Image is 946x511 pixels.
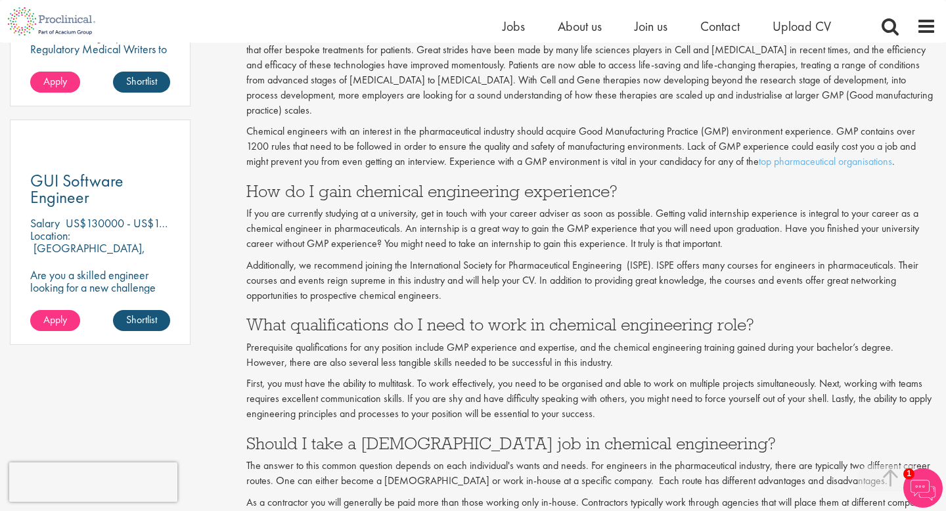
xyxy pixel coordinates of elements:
p: [GEOGRAPHIC_DATA], [GEOGRAPHIC_DATA] [30,240,145,268]
a: Join us [635,18,667,35]
iframe: reCAPTCHA [9,462,177,502]
a: Apply [30,72,80,93]
span: Salary [30,215,60,231]
p: As the life sciences industry continues to pioneer treatments across a broad range of diseases, t... [246,28,936,118]
a: Upload CV [773,18,831,35]
h3: Should I take a [DEMOGRAPHIC_DATA] job in chemical engineering? [246,435,936,452]
span: Apply [43,313,67,326]
a: Shortlist [113,72,170,93]
span: GUI Software Engineer [30,169,124,208]
h3: How do I gain chemical engineering experience? [246,183,936,200]
p: Additionally, we recommend joining the International Society for Pharmaceutical Engineering (ISPE... [246,258,936,303]
a: Apply [30,310,80,331]
p: If you are currently studying at a university, get in touch with your career adviser as soon as p... [246,206,936,252]
p: The answer to this common question depends on each individual's wants and needs. For engineers in... [246,458,936,489]
a: Contact [700,18,740,35]
p: Are you a skilled engineer looking for a new challenge where you can shape the future of healthca... [30,269,170,331]
p: First, you must have the ability to multitask. To work effectively, you need to be organised and ... [246,376,936,422]
a: Shortlist [113,310,170,331]
span: 1 [903,468,914,479]
p: Chemical engineers with an interest in the pharmaceutical industry should acquire Good Manufactur... [246,124,936,169]
p: US$130000 - US$150000 per annum [66,215,242,231]
a: About us [558,18,602,35]
p: Prerequisite qualifications for any position include GMP experience and expertise, and the chemic... [246,340,936,370]
a: GUI Software Engineer [30,173,170,206]
a: Jobs [503,18,525,35]
h3: What qualifications do I need to work in chemical engineering role? [246,316,936,333]
span: Location: [30,228,70,243]
a: top pharmaceutical organisations [759,154,892,168]
img: Chatbot [903,468,943,508]
span: Apply [43,74,67,88]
